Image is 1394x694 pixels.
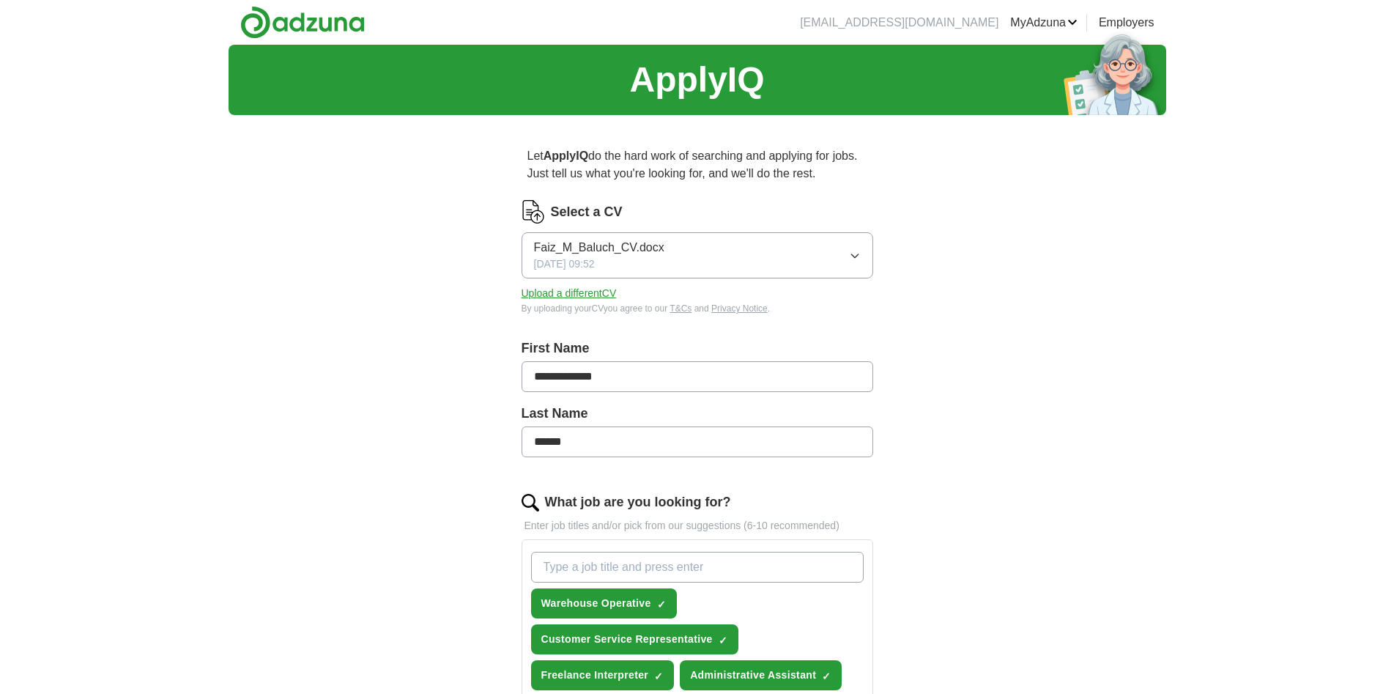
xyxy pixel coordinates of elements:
span: Faiz_M_Baluch_CV.docx [534,239,664,256]
button: Freelance Interpreter✓ [531,660,675,690]
li: [EMAIL_ADDRESS][DOMAIN_NAME] [800,14,998,32]
a: Employers [1099,14,1154,32]
span: Customer Service Representative [541,632,713,647]
span: Administrative Assistant [690,668,816,683]
span: [DATE] 09:52 [534,256,595,272]
label: Select a CV [551,202,623,222]
button: Faiz_M_Baluch_CV.docx[DATE] 09:52 [522,232,873,278]
span: ✓ [719,635,727,646]
button: Administrative Assistant✓ [680,660,842,690]
input: Type a job title and press enter [531,552,864,583]
button: Warehouse Operative✓ [531,588,677,619]
label: First Name [522,339,873,358]
a: MyAdzuna [1010,14,1078,32]
button: Customer Service Representative✓ [531,624,738,654]
label: What job are you looking for? [545,492,731,512]
a: Privacy Notice [711,303,768,314]
span: ✓ [822,671,831,682]
span: Freelance Interpreter [541,668,649,683]
button: Upload a differentCV [522,286,617,301]
strong: ApplyIQ [544,149,588,162]
a: T&Cs [670,303,692,314]
p: Let do the hard work of searching and applying for jobs. Just tell us what you're looking for, an... [522,141,873,188]
span: Warehouse Operative [541,596,651,611]
span: ✓ [657,599,666,610]
img: CV Icon [522,200,545,224]
h1: ApplyIQ [629,53,764,106]
img: Adzuna logo [240,6,365,39]
div: By uploading your CV you agree to our and . [522,302,873,315]
label: Last Name [522,404,873,424]
img: search.png [522,494,539,512]
p: Enter job titles and/or pick from our suggestions (6-10 recommended) [522,518,873,534]
span: ✓ [654,671,663,682]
